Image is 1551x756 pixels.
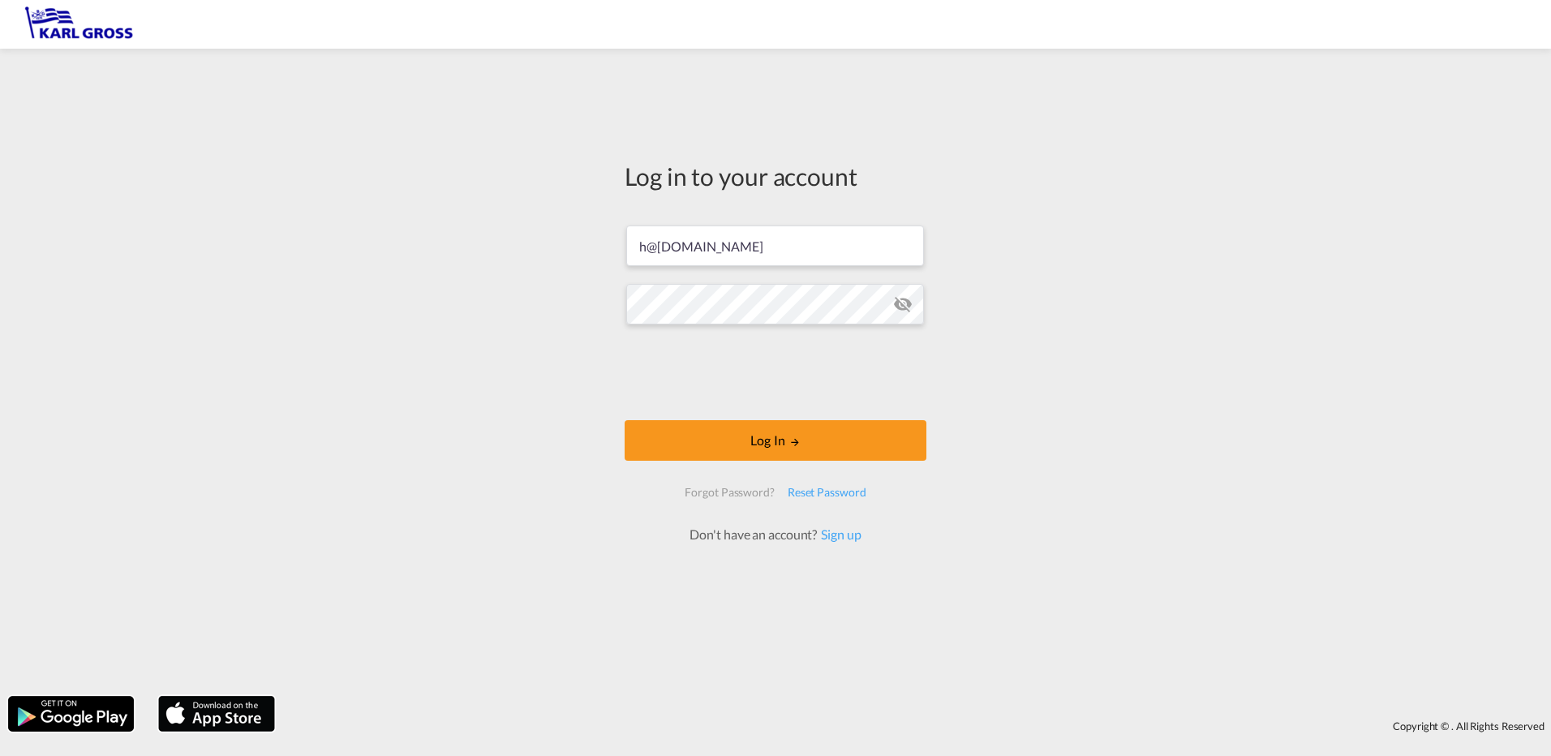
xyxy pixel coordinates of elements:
[626,226,924,266] input: Enter email/phone number
[157,694,277,733] img: apple.png
[625,420,926,461] button: LOGIN
[24,6,134,43] img: 3269c73066d711f095e541db4db89301.png
[817,526,861,542] a: Sign up
[672,526,879,543] div: Don't have an account?
[652,341,899,404] iframe: reCAPTCHA
[283,712,1551,740] div: Copyright © . All Rights Reserved
[893,294,913,314] md-icon: icon-eye-off
[6,694,135,733] img: google.png
[678,478,780,507] div: Forgot Password?
[781,478,873,507] div: Reset Password
[625,159,926,193] div: Log in to your account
